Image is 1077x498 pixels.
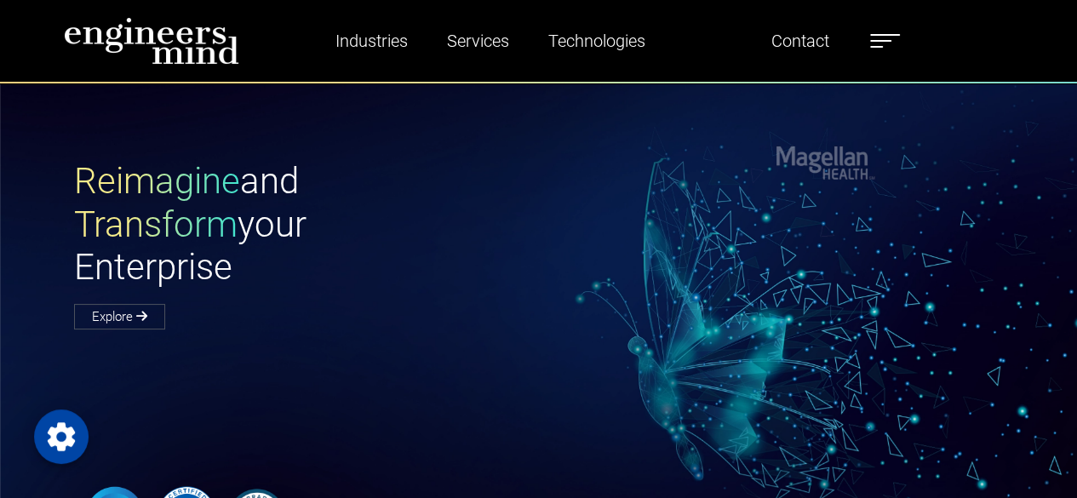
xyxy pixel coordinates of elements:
[541,21,652,60] a: Technologies
[74,160,240,202] span: Reimagine
[765,21,836,60] a: Contact
[440,21,516,60] a: Services
[74,160,539,289] h1: and your Enterprise
[64,17,239,65] img: logo
[74,304,165,329] a: Explore
[74,203,238,245] span: Transform
[329,21,415,60] a: Industries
